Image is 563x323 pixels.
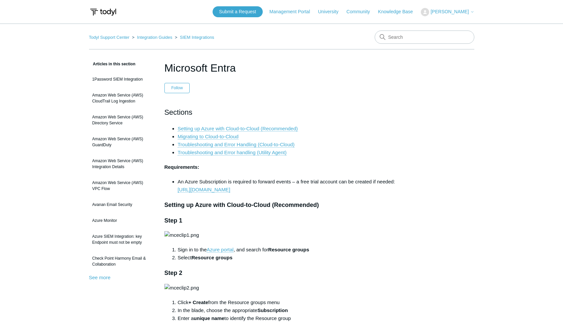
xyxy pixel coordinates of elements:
[89,230,154,249] a: Azure SIEM Integration: key Endpoint must not be empty
[318,8,345,15] a: University
[164,268,399,278] h3: Step 2
[89,198,154,211] a: Avanan Email Security
[89,6,117,18] img: Todyl Support Center Help Center home page
[89,35,130,40] a: Todyl Support Center
[89,89,154,107] a: Amazon Web Service (AWS) CloudTrail Log Ingestion
[89,214,154,227] a: Azure Monitor
[89,133,154,151] a: Amazon Web Service (AWS) GuardDuty
[191,255,232,260] strong: Resource groups
[131,35,173,40] li: Integration Guides
[164,83,190,93] button: Follow Article
[269,8,317,15] a: Management Portal
[213,6,263,17] a: Submit a Request
[89,176,154,195] a: Amazon Web Service (AWS) VPC Flow
[178,306,399,314] li: In the blade, choose the appropriate
[89,252,154,271] a: Check Point Harmony Email & Collaboration
[164,231,199,239] img: mceclip1.png
[257,307,288,313] strong: Subscription
[89,155,154,173] a: Amazon Web Service (AWS) Integration Details
[89,35,131,40] li: Todyl Support Center
[164,60,399,76] h1: Microsoft Entra
[378,8,420,15] a: Knowledge Base
[421,8,474,16] button: [PERSON_NAME]
[178,178,399,194] li: An Azure Subscription is required to forward events – a free trial account can be created if needed:
[194,315,225,321] strong: unique name
[89,275,111,280] a: See more
[164,164,199,170] strong: Requirements:
[180,35,214,40] a: SIEM Integrations
[164,216,399,226] h3: Step 1
[430,9,469,14] span: [PERSON_NAME]
[178,298,399,306] li: Click from the Resource groups menu
[89,73,154,86] a: 1Password SIEM Integration
[188,299,208,305] strong: + Create
[89,62,136,66] span: Articles in this section
[178,254,399,262] li: Select
[164,106,399,118] h2: Sections
[375,31,474,44] input: Search
[178,187,230,193] a: [URL][DOMAIN_NAME]
[346,8,377,15] a: Community
[268,247,309,252] strong: Resource groups
[164,284,199,292] img: mceclip2.png
[178,126,298,132] a: Setting up Azure with Cloud-to-Cloud (Recommended)
[173,35,214,40] li: SIEM Integrations
[137,35,172,40] a: Integration Guides
[89,111,154,129] a: Amazon Web Service (AWS) Directory Service
[178,246,399,254] li: Sign in to the , and search for
[178,134,238,140] a: Migrating to Cloud-to-Cloud
[207,247,234,253] a: Azure portal
[178,150,287,156] a: Troubleshooting and Error handling (Utility Agent)
[164,200,399,210] h3: Setting up Azure with Cloud-to-Cloud (Recommended)
[178,142,295,148] a: Troubleshooting and Error Handling (Cloud-to-Cloud)
[178,314,399,322] li: Enter a to identify the Resource group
